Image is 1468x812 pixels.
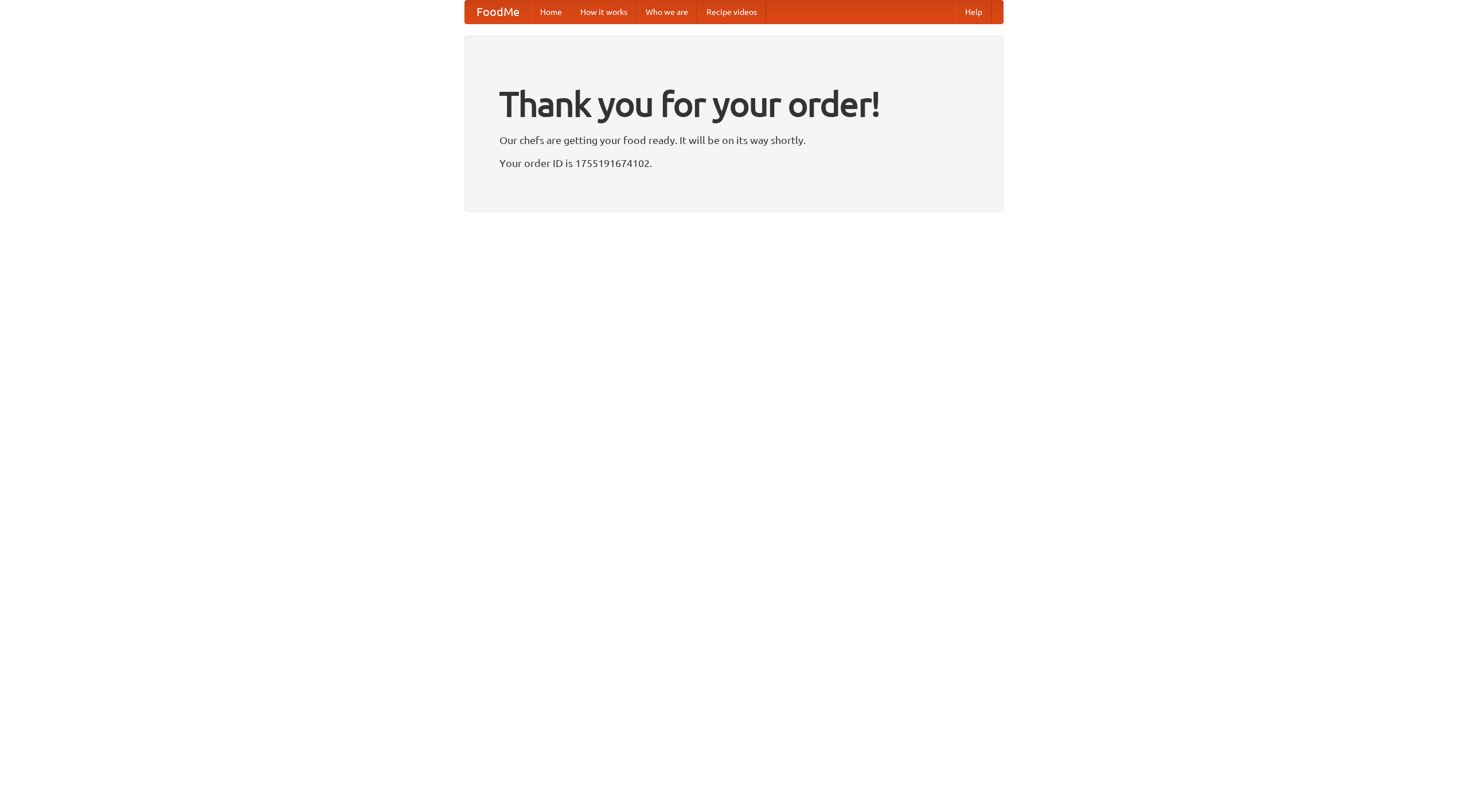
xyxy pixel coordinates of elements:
a: Home [531,1,571,24]
a: Recipe videos [697,1,766,24]
a: Help [956,1,991,24]
a: Who we are [637,1,697,24]
a: FoodMe [465,1,531,24]
p: Our chefs are getting your food ready. It will be on its way shortly. [499,131,969,149]
h1: Thank you for your order! [499,76,969,131]
p: Your order ID is 1755191674102. [499,154,969,172]
a: How it works [571,1,637,24]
